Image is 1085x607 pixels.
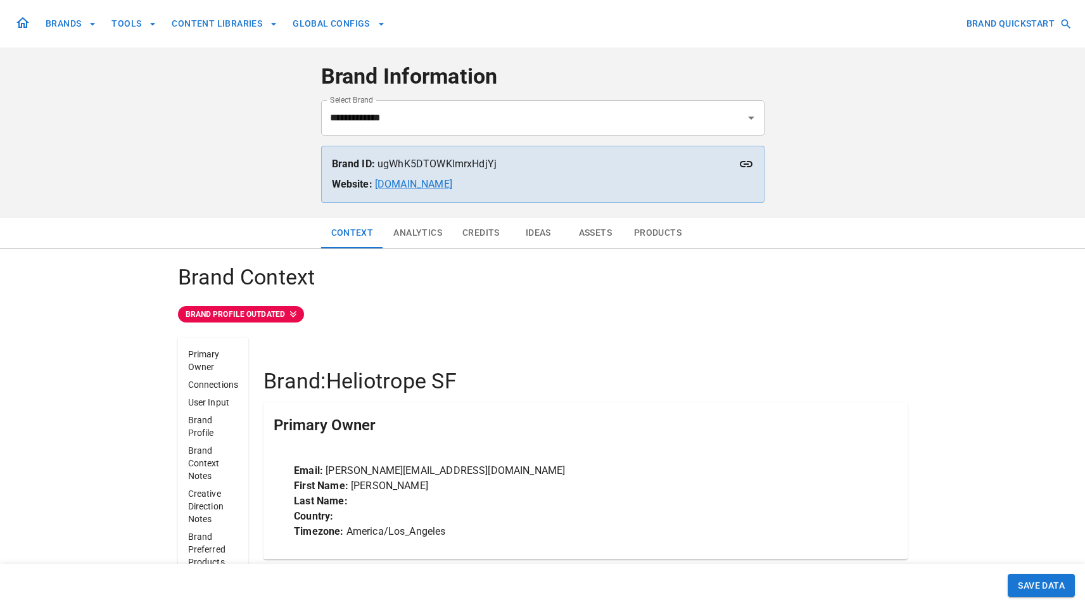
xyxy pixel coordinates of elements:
[188,378,239,391] p: Connections
[41,12,101,35] button: BRANDS
[383,218,452,248] button: Analytics
[274,415,376,435] h5: Primary Owner
[263,402,908,448] div: Primary Owner
[188,487,239,525] p: Creative Direction Notes
[624,218,692,248] button: Products
[188,444,239,482] p: Brand Context Notes
[294,478,877,494] p: [PERSON_NAME]
[294,524,877,539] p: America/Los_Angeles
[188,530,239,568] p: Brand Preferred Products
[288,12,390,35] button: GLOBAL CONFIGS
[294,464,323,476] strong: Email:
[1008,574,1075,597] button: SAVE DATA
[332,158,375,170] strong: Brand ID:
[332,178,372,190] strong: Website:
[567,218,624,248] button: Assets
[375,178,452,190] a: [DOMAIN_NAME]
[294,463,877,478] p: [PERSON_NAME][EMAIL_ADDRESS][DOMAIN_NAME]
[188,348,239,373] p: Primary Owner
[188,396,239,409] p: User Input
[742,109,760,127] button: Open
[294,495,348,507] strong: Last Name:
[332,157,754,172] p: ugWhK5DTOWKlmrxHdjYj
[186,309,285,320] p: BRAND PROFILE OUTDATED
[294,525,343,537] strong: Timezone:
[167,12,282,35] button: CONTENT LIBRARIES
[263,368,908,395] h4: Brand: Heliotrope SF
[321,218,384,248] button: Context
[106,12,162,35] button: TOOLS
[510,218,567,248] button: Ideas
[321,63,765,90] h4: Brand Information
[294,480,348,492] strong: First Name:
[961,12,1075,35] button: BRAND QUICKSTART
[178,264,908,291] h4: Brand Context
[452,218,510,248] button: Credits
[294,510,333,522] strong: Country:
[178,306,908,323] a: BRAND PROFILE OUTDATED
[188,414,239,439] p: Brand Profile
[330,94,373,105] label: Select Brand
